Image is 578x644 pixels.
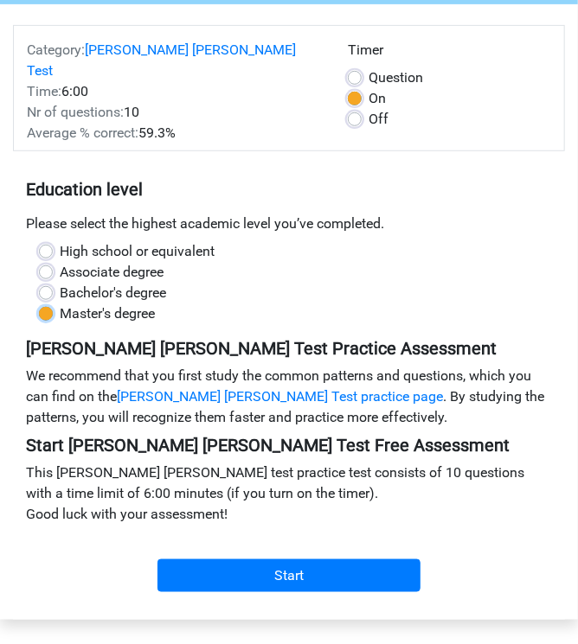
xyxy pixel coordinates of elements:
[117,388,443,405] a: [PERSON_NAME] [PERSON_NAME] Test practice page
[60,241,215,262] label: High school or equivalent
[60,303,155,324] label: Master's degree
[60,283,166,303] label: Bachelor's degree
[14,123,335,143] div: 59.3%
[14,81,335,102] div: 6:00
[27,41,296,79] a: [PERSON_NAME] [PERSON_NAME] Test
[26,172,552,207] h5: Education level
[26,435,552,456] h5: Start [PERSON_NAME] [PERSON_NAME] Test Free Assessment
[369,88,386,109] label: On
[13,366,565,435] div: We recommend that you first study the common patterns and questions, which you can find on the . ...
[157,559,421,592] input: Start
[27,83,61,99] span: Time:
[27,124,138,141] span: Average % correct:
[60,262,164,283] label: Associate degree
[369,109,389,130] label: Off
[13,462,565,532] div: This [PERSON_NAME] [PERSON_NAME] test practice test consists of 10 questions with a time limit of...
[27,41,85,58] span: Category:
[13,214,565,241] div: Please select the highest academic level you’ve completed.
[27,104,124,120] span: Nr of questions:
[369,67,423,88] label: Question
[26,338,552,359] h5: [PERSON_NAME] [PERSON_NAME] Test Practice Assessment
[14,102,335,123] div: 10
[348,40,551,67] div: Timer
